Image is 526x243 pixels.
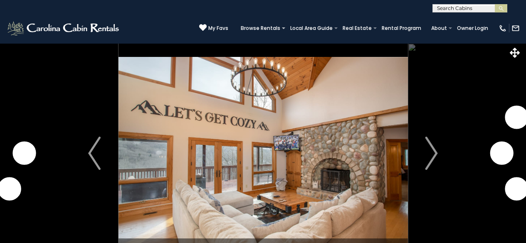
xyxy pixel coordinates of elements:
a: About [427,22,451,34]
img: phone-regular-white.png [499,24,507,32]
a: Rental Program [378,22,425,34]
a: Local Area Guide [286,22,337,34]
a: Browse Rentals [237,22,284,34]
a: Real Estate [338,22,376,34]
span: My Favs [208,25,228,32]
img: arrow [425,137,438,170]
a: My Favs [199,24,228,32]
img: mail-regular-white.png [511,24,520,32]
img: White-1-2.png [6,20,121,37]
img: arrow [88,137,101,170]
a: Owner Login [453,22,492,34]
